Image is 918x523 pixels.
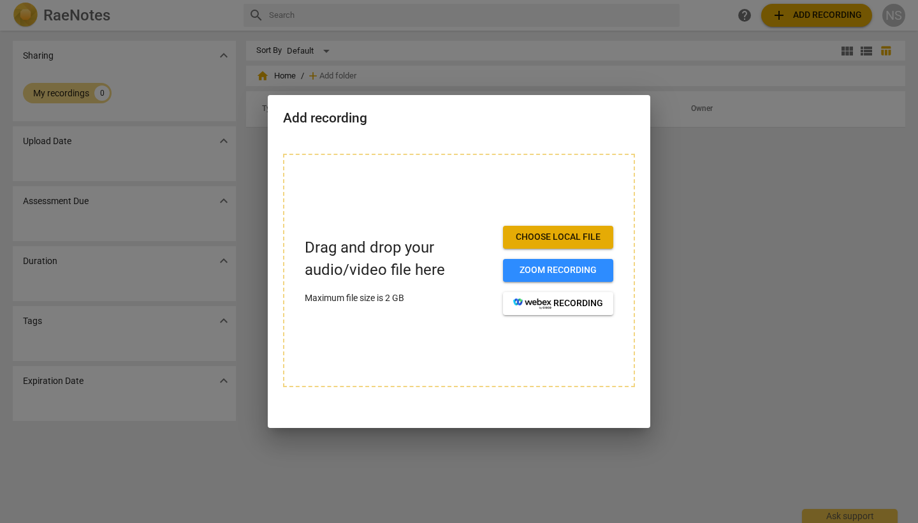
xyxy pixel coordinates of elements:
[305,237,493,281] p: Drag and drop your audio/video file here
[503,292,613,315] button: recording
[503,226,613,249] button: Choose local file
[513,297,603,310] span: recording
[283,110,635,126] h2: Add recording
[305,291,493,305] p: Maximum file size is 2 GB
[513,231,603,244] span: Choose local file
[503,259,613,282] button: Zoom recording
[513,264,603,277] span: Zoom recording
